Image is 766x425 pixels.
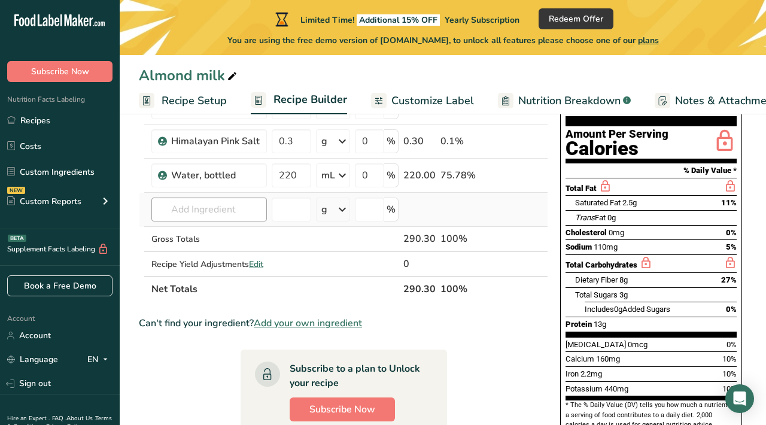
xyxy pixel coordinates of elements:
[440,134,491,148] div: 0.1%
[440,168,491,183] div: 75.78%
[575,198,621,207] span: Saturated Fat
[628,340,648,349] span: 0mcg
[321,134,327,148] div: g
[575,213,606,222] span: Fat
[227,34,659,47] span: You are using the free demo version of [DOMAIN_NAME], to unlock all features please choose one of...
[619,290,628,299] span: 3g
[254,316,362,330] span: Add your own ingredient
[566,340,626,349] span: [MEDICAL_DATA]
[290,397,395,421] button: Subscribe Now
[445,14,519,26] span: Yearly Subscription
[321,202,327,217] div: g
[539,8,613,29] button: Redeem Offer
[726,242,737,251] span: 5%
[321,168,335,183] div: mL
[151,258,267,271] div: Recipe Yield Adjustments
[566,184,597,193] span: Total Fat
[403,257,436,271] div: 0
[290,362,423,390] div: Subscribe to a plan to Unlock your recipe
[151,233,267,245] div: Gross Totals
[566,242,592,251] span: Sodium
[604,384,628,393] span: 440mg
[139,87,227,114] a: Recipe Setup
[403,134,436,148] div: 0.30
[7,414,50,423] a: Hire an Expert .
[609,228,624,237] span: 0mg
[498,87,631,114] a: Nutrition Breakdown
[66,414,95,423] a: About Us .
[614,305,622,314] span: 0g
[357,14,440,26] span: Additional 15% OFF
[7,195,81,208] div: Custom Reports
[638,35,659,46] span: plans
[722,369,737,378] span: 10%
[31,65,89,78] span: Subscribe Now
[566,228,607,237] span: Cholesterol
[722,384,737,393] span: 10%
[7,275,113,296] a: Book a Free Demo
[566,354,594,363] span: Calcium
[585,305,670,314] span: Includes Added Sugars
[309,402,375,417] span: Subscribe Now
[607,213,616,222] span: 0g
[566,140,668,157] div: Calories
[580,369,602,378] span: 2.2mg
[566,384,603,393] span: Potassium
[566,320,592,329] span: Protein
[594,320,606,329] span: 13g
[273,92,347,108] span: Recipe Builder
[139,316,548,330] div: Can't find your ingredient?
[171,134,260,148] div: Himalayan Pink Salt
[727,340,737,349] span: 0%
[249,259,263,270] span: Edit
[566,369,579,378] span: Iron
[566,260,637,269] span: Total Carbohydrates
[403,232,436,246] div: 290.30
[7,349,58,370] a: Language
[596,354,620,363] span: 160mg
[549,13,603,25] span: Redeem Offer
[566,163,737,178] section: % Daily Value *
[151,198,267,221] input: Add Ingredient
[391,93,474,109] span: Customize Label
[619,275,628,284] span: 8g
[403,168,436,183] div: 220.00
[566,129,668,140] div: Amount Per Serving
[721,275,737,284] span: 27%
[622,198,637,207] span: 2.5g
[251,86,347,115] a: Recipe Builder
[575,290,618,299] span: Total Sugars
[371,87,474,114] a: Customize Label
[149,276,401,301] th: Net Totals
[139,65,239,86] div: Almond milk
[726,228,737,237] span: 0%
[721,198,737,207] span: 11%
[8,235,26,242] div: BETA
[162,93,227,109] span: Recipe Setup
[87,353,113,367] div: EN
[171,168,260,183] div: Water, bottled
[7,61,113,82] button: Subscribe Now
[575,213,595,222] i: Trans
[401,276,438,301] th: 290.30
[725,384,754,413] div: Open Intercom Messenger
[52,414,66,423] a: FAQ .
[518,93,621,109] span: Nutrition Breakdown
[273,12,519,26] div: Limited Time!
[7,187,25,194] div: NEW
[722,354,737,363] span: 10%
[594,242,618,251] span: 110mg
[438,276,494,301] th: 100%
[575,275,618,284] span: Dietary Fiber
[726,305,737,314] span: 0%
[440,232,491,246] div: 100%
